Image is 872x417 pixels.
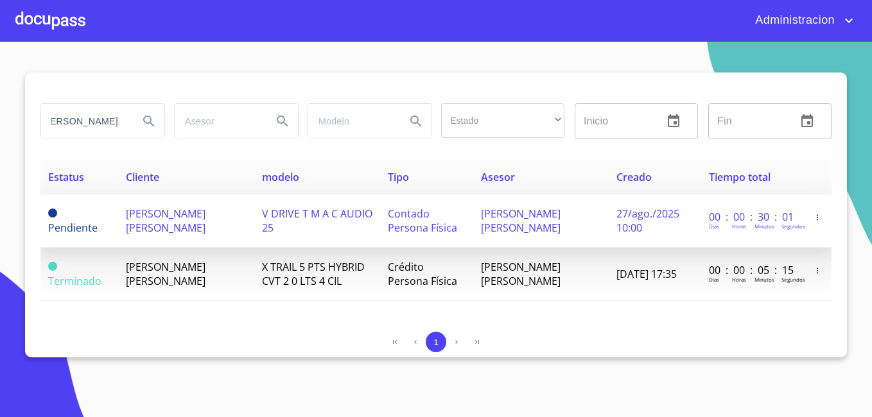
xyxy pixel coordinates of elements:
div: ​ [441,103,564,138]
p: 00 : 00 : 30 : 01 [709,210,796,224]
span: Tipo [388,170,409,184]
span: [PERSON_NAME] [PERSON_NAME] [481,207,561,235]
span: Asesor [481,170,515,184]
p: Segundos [781,223,805,230]
span: Administracion [746,10,841,31]
p: Minutos [754,223,774,230]
p: Segundos [781,276,805,283]
span: 1 [433,337,438,347]
span: [PERSON_NAME] [PERSON_NAME] [126,207,205,235]
span: Tiempo total [709,170,771,184]
button: Search [401,106,432,137]
span: Pendiente [48,208,57,217]
input: search [175,104,262,139]
p: Dias [709,223,719,230]
span: Crédito Persona Física [388,260,457,288]
p: Horas [732,223,746,230]
p: Horas [732,276,746,283]
input: search [41,104,128,139]
input: search [308,104,396,139]
span: 27/ago./2025 10:00 [616,207,679,235]
span: Cliente [126,170,159,184]
button: Search [134,106,164,137]
span: Contado Persona Física [388,207,457,235]
p: Minutos [754,276,774,283]
span: [PERSON_NAME] [PERSON_NAME] [126,260,205,288]
span: Pendiente [48,221,98,235]
span: Creado [616,170,652,184]
span: Terminado [48,262,57,271]
span: Estatus [48,170,84,184]
span: X TRAIL 5 PTS HYBRID CVT 2 0 LTS 4 CIL [262,260,365,288]
p: 00 : 00 : 05 : 15 [709,263,796,277]
p: Dias [709,276,719,283]
button: account of current user [746,10,857,31]
span: [DATE] 17:35 [616,267,677,281]
button: 1 [426,332,446,352]
span: V DRIVE T M A C AUDIO 25 [262,207,372,235]
span: Terminado [48,274,101,288]
button: Search [267,106,298,137]
span: modelo [262,170,299,184]
span: [PERSON_NAME] [PERSON_NAME] [481,260,561,288]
